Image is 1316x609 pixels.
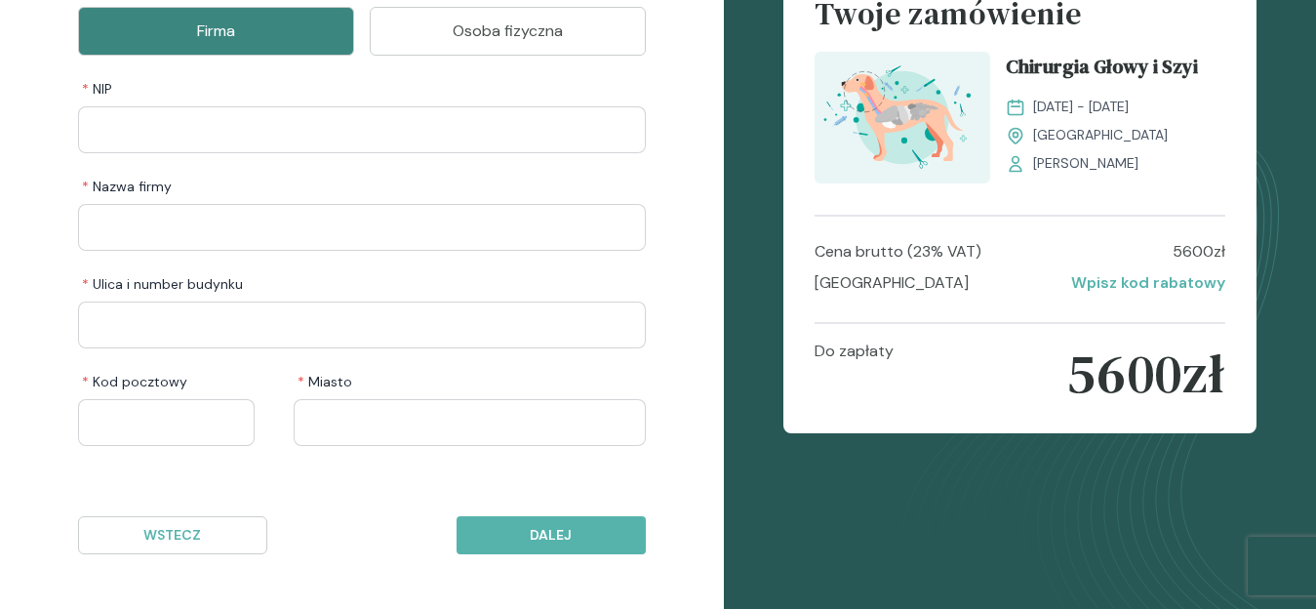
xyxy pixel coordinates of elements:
[370,7,646,56] button: Osoba fizyczna
[294,399,646,446] input: Miasto
[457,516,646,554] button: Dalej
[1033,97,1129,117] span: [DATE] - [DATE]
[78,399,255,446] input: Kod pocztowy
[95,525,251,546] p: Wstecz
[1006,52,1226,89] a: Chirurgia Głowy i Szyi
[102,20,330,43] p: Firma
[78,516,267,554] button: Wstecz
[815,271,969,295] p: [GEOGRAPHIC_DATA]
[78,204,646,251] input: Nazwa firmy
[1173,240,1225,264] p: 5600 zł
[1006,52,1198,89] span: Chirurgia Głowy i Szyi
[815,240,981,264] p: Cena brutto (23% VAT)
[78,106,646,153] input: NIP
[394,20,621,43] p: Osoba fizyczna
[298,372,352,391] span: Miasto
[78,302,646,348] input: Ulica i number budynku
[473,525,629,546] p: Dalej
[78,7,354,56] button: Firma
[82,274,243,294] span: Ulica i number budynku
[82,79,112,99] span: NIP
[82,372,187,391] span: Kod pocztowy
[815,52,990,183] img: ZqFXfB5LeNNTxeHy_ChiruGS_T.svg
[1033,125,1168,145] span: [GEOGRAPHIC_DATA]
[815,340,894,408] p: Do zapłaty
[82,177,172,196] span: Nazwa firmy
[1071,271,1225,295] p: Wpisz kod rabatowy
[1033,153,1138,174] span: [PERSON_NAME]
[1066,340,1225,408] p: 5600 zł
